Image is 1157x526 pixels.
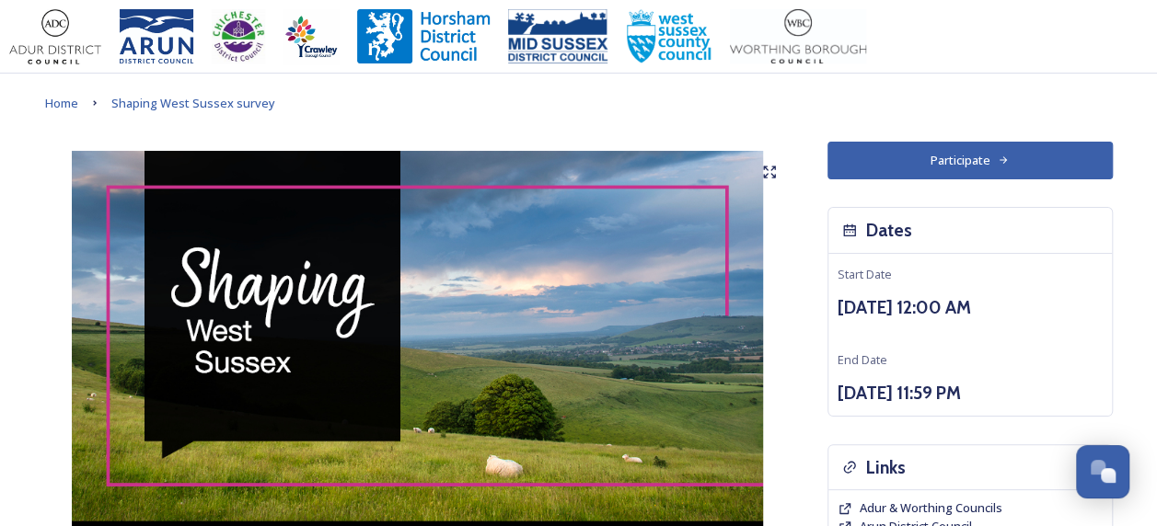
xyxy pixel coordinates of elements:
img: Horsham%20DC%20Logo.jpg [357,9,490,64]
h3: Links [866,454,906,481]
span: Start Date [838,266,892,282]
img: Worthing_Adur%20%281%29.jpg [730,9,866,64]
img: Arun%20District%20Council%20logo%20blue%20CMYK.jpg [120,9,193,64]
img: CDC%20Logo%20-%20you%20may%20have%20a%20better%20version.jpg [212,9,265,64]
img: 150ppimsdc%20logo%20blue.png [508,9,607,64]
button: Open Chat [1076,445,1129,498]
span: Home [45,95,78,111]
h3: [DATE] 11:59 PM [838,380,1103,406]
img: WSCCPos-Spot-25mm.jpg [626,9,712,64]
h3: Dates [866,217,912,244]
a: Home [45,92,78,114]
img: Adur%20logo%20%281%29.jpeg [9,9,101,64]
img: Crawley%20BC%20logo.jpg [283,9,339,64]
span: Adur & Worthing Councils [860,499,1002,516]
h3: [DATE] 12:00 AM [838,294,1103,321]
span: Shaping West Sussex survey [111,95,275,111]
button: Participate [827,142,1113,179]
a: Adur & Worthing Councils [860,499,1002,517]
span: End Date [838,351,887,368]
a: Shaping West Sussex survey [111,92,275,114]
